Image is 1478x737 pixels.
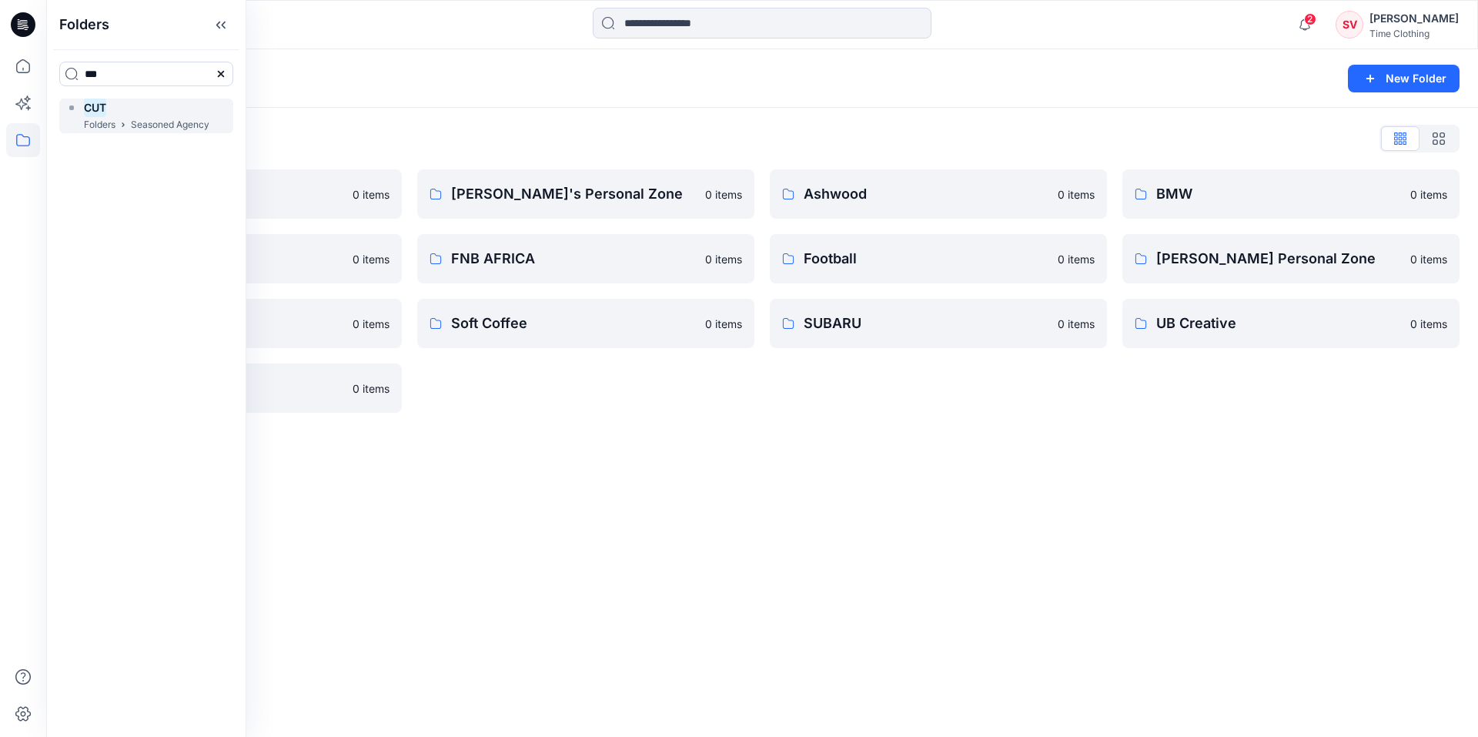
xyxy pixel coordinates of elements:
[1156,248,1401,270] p: [PERSON_NAME] Personal Zone
[1410,316,1447,332] p: 0 items
[1410,251,1447,267] p: 0 items
[1156,313,1401,334] p: UB Creative
[417,234,754,283] a: FNB AFRICA0 items
[705,316,742,332] p: 0 items
[770,234,1107,283] a: Football0 items
[705,186,742,203] p: 0 items
[353,380,390,397] p: 0 items
[1122,234,1460,283] a: [PERSON_NAME] Personal Zone0 items
[804,248,1048,270] p: Football
[1122,299,1460,348] a: UB Creative0 items
[417,169,754,219] a: [PERSON_NAME]'s Personal Zone0 items
[1369,9,1459,28] div: [PERSON_NAME]
[353,251,390,267] p: 0 items
[353,186,390,203] p: 0 items
[705,251,742,267] p: 0 items
[1336,11,1363,39] div: SV
[451,183,696,205] p: [PERSON_NAME]'s Personal Zone
[1369,28,1459,39] div: Time Clothing
[770,169,1107,219] a: Ashwood0 items
[804,183,1048,205] p: Ashwood
[1122,169,1460,219] a: BMW0 items
[353,316,390,332] p: 0 items
[1304,13,1316,25] span: 2
[1058,251,1095,267] p: 0 items
[417,299,754,348] a: Soft Coffee0 items
[1348,65,1460,92] button: New Folder
[131,117,209,133] p: Seasoned Agency
[1410,186,1447,203] p: 0 items
[1156,183,1401,205] p: BMW
[804,313,1048,334] p: SUBARU
[84,97,106,118] mark: CUT
[451,248,696,270] p: FNB AFRICA
[84,117,115,133] p: Folders
[1058,186,1095,203] p: 0 items
[1058,316,1095,332] p: 0 items
[770,299,1107,348] a: SUBARU0 items
[451,313,696,334] p: Soft Coffee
